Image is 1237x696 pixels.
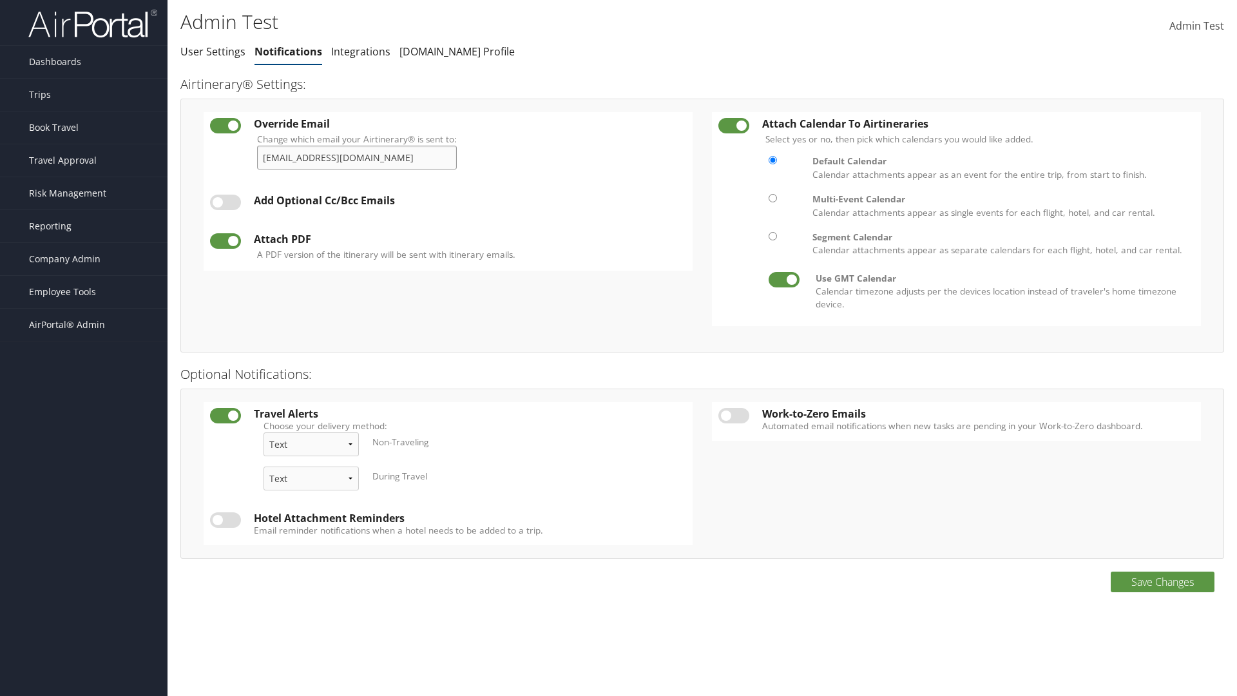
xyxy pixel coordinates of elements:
img: airportal-logo.png [28,8,157,39]
div: Multi-Event Calendar [812,193,1188,206]
label: Calendar attachments appear as separate calendars for each flight, hotel, and car rental. [812,231,1188,257]
div: Add Optional Cc/Bcc Emails [254,195,686,206]
span: Book Travel [29,111,79,144]
label: Non-Traveling [372,436,428,449]
a: Integrations [331,44,390,59]
label: During Travel [372,470,427,483]
label: Select yes or no, then pick which calendars you would like added. [765,133,1033,146]
div: Work-to-Zero Emails [762,408,1194,420]
div: Default Calendar [812,155,1188,168]
label: Change which email your Airtinerary® is sent to: [257,133,457,180]
div: Override Email [254,118,686,130]
h3: Airtinerary® Settings: [180,75,1224,93]
span: Company Admin [29,243,101,275]
h3: Optional Notifications: [180,365,1224,383]
span: Trips [29,79,51,111]
div: Use GMT Calendar [816,272,1185,285]
div: Attach PDF [254,233,686,245]
label: Choose your delivery method: [264,420,676,432]
label: A PDF version of the itinerary will be sent with itinerary emails. [257,248,515,261]
span: Reporting [29,210,72,242]
div: Hotel Attachment Reminders [254,512,686,524]
a: Notifications [254,44,322,59]
a: User Settings [180,44,245,59]
a: Admin Test [1169,6,1224,46]
label: Calendar attachments appear as an event for the entire trip, from start to finish. [812,155,1188,181]
div: Segment Calendar [812,231,1188,244]
div: Travel Alerts [254,408,686,420]
span: Employee Tools [29,276,96,308]
span: AirPortal® Admin [29,309,105,341]
label: Calendar attachments appear as single events for each flight, hotel, and car rental. [812,193,1188,219]
button: Save Changes [1111,572,1214,592]
a: [DOMAIN_NAME] Profile [399,44,515,59]
span: Admin Test [1169,19,1224,33]
span: Risk Management [29,177,106,209]
label: Automated email notifications when new tasks are pending in your Work-to-Zero dashboard. [762,420,1194,432]
h1: Admin Test [180,8,876,35]
label: Calendar timezone adjusts per the devices location instead of traveler's home timezone device. [816,272,1185,311]
span: Dashboards [29,46,81,78]
div: Attach Calendar To Airtineraries [762,118,1194,130]
span: Travel Approval [29,144,97,177]
input: Change which email your Airtinerary® is sent to: [257,146,457,169]
label: Email reminder notifications when a hotel needs to be added to a trip. [254,524,686,537]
